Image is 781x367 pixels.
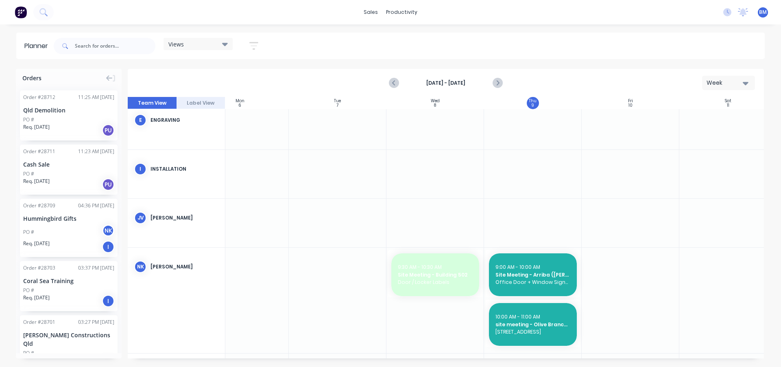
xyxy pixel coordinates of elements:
div: [PERSON_NAME] [151,214,218,222]
div: Order # 28701 [23,319,55,326]
div: productivity [382,6,421,18]
div: E [134,114,146,126]
div: PO # [23,349,34,357]
div: I [102,295,114,307]
div: NK [102,224,114,237]
div: I [134,163,146,175]
div: Order # 28709 [23,202,55,209]
div: Order # 28712 [23,94,55,101]
div: [PERSON_NAME] Constructions Qld [23,331,114,348]
button: Label View [177,97,225,109]
button: Team View [128,97,177,109]
img: Factory [15,6,27,18]
span: [STREET_ADDRESS] [495,328,570,336]
span: Req. [DATE] [23,123,50,131]
span: Views [168,40,184,48]
div: 6 [238,103,241,108]
span: 9:00 AM - 10:00 AM [495,264,540,270]
button: Week [702,76,755,90]
div: Hummingbird Gifts [23,214,114,223]
div: Sat [725,99,731,103]
span: 10:00 AM - 11:00 AM [495,313,540,320]
div: 8 [434,103,436,108]
div: Thu [529,99,537,103]
div: PU [102,178,114,191]
div: 10 [628,103,633,108]
div: Engraving [151,116,218,124]
div: Tue [334,99,341,103]
div: sales [360,6,382,18]
div: Mon [236,99,244,103]
div: Wed [431,99,440,103]
div: 03:37 PM [DATE] [78,264,114,272]
div: Planner [24,41,52,51]
span: Site Meeting - Arriba ([PERSON_NAME] - 0436 349 553) [495,271,570,279]
div: I [102,241,114,253]
div: Coral Sea Training [23,277,114,285]
strong: [DATE] - [DATE] [405,79,486,87]
span: Req. [DATE] [23,294,50,301]
div: 04:36 PM [DATE] [78,202,114,209]
span: Req. [DATE] [23,178,50,185]
div: Order # 28703 [23,264,55,272]
div: PO # [23,287,34,294]
div: 7 [336,103,338,108]
div: 11:23 AM [DATE] [78,148,114,155]
div: 11 [727,103,729,108]
div: PO # [23,229,34,236]
div: Fri [628,99,633,103]
div: NK [134,261,146,273]
div: PU [102,124,114,136]
span: site meeting - Olive Branch Quilts [495,321,570,328]
span: Req. [DATE] [23,240,50,247]
div: 9 [532,103,534,108]
div: Qld Demolition [23,106,114,114]
div: PO # [23,170,34,178]
span: Orders [22,74,41,82]
span: Door / Locker Labels [398,279,473,286]
div: Installation [151,165,218,173]
div: [PERSON_NAME] [151,263,218,270]
input: Search for orders... [75,38,155,54]
span: BM [759,9,767,16]
div: Order # 28711 [23,148,55,155]
span: Office Door + Window Signage [495,279,570,286]
div: JV [134,212,146,224]
div: PO # [23,116,34,123]
span: 9:30 AM - 10:30 AM [398,264,442,270]
span: Site Meeting - Building 502 [398,271,473,279]
div: 03:27 PM [DATE] [78,319,114,326]
div: Week [707,79,744,87]
div: 11:25 AM [DATE] [78,94,114,101]
div: Cash Sale [23,160,114,169]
